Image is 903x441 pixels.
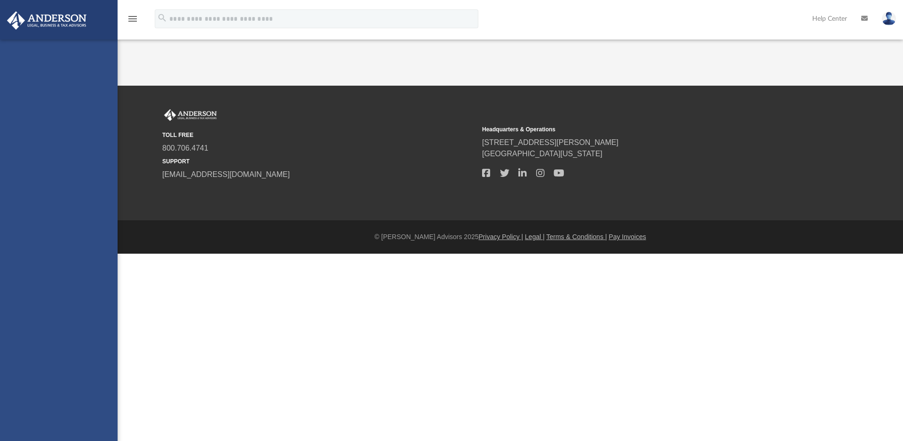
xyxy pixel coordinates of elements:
small: Headquarters & Operations [482,125,795,134]
img: User Pic [882,12,896,25]
a: menu [127,18,138,24]
a: Legal | [525,233,545,241]
a: Privacy Policy | [479,233,523,241]
a: [STREET_ADDRESS][PERSON_NAME] [482,138,618,146]
a: Terms & Conditions | [547,233,607,241]
i: menu [127,13,138,24]
img: Anderson Advisors Platinum Portal [4,11,89,30]
div: © [PERSON_NAME] Advisors 2025 [118,232,903,242]
img: Anderson Advisors Platinum Portal [162,109,219,121]
a: [EMAIL_ADDRESS][DOMAIN_NAME] [162,170,290,178]
i: search [157,13,167,23]
a: [GEOGRAPHIC_DATA][US_STATE] [482,150,602,158]
small: TOLL FREE [162,131,475,139]
a: 800.706.4741 [162,144,208,152]
small: SUPPORT [162,157,475,166]
a: Pay Invoices [609,233,646,241]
